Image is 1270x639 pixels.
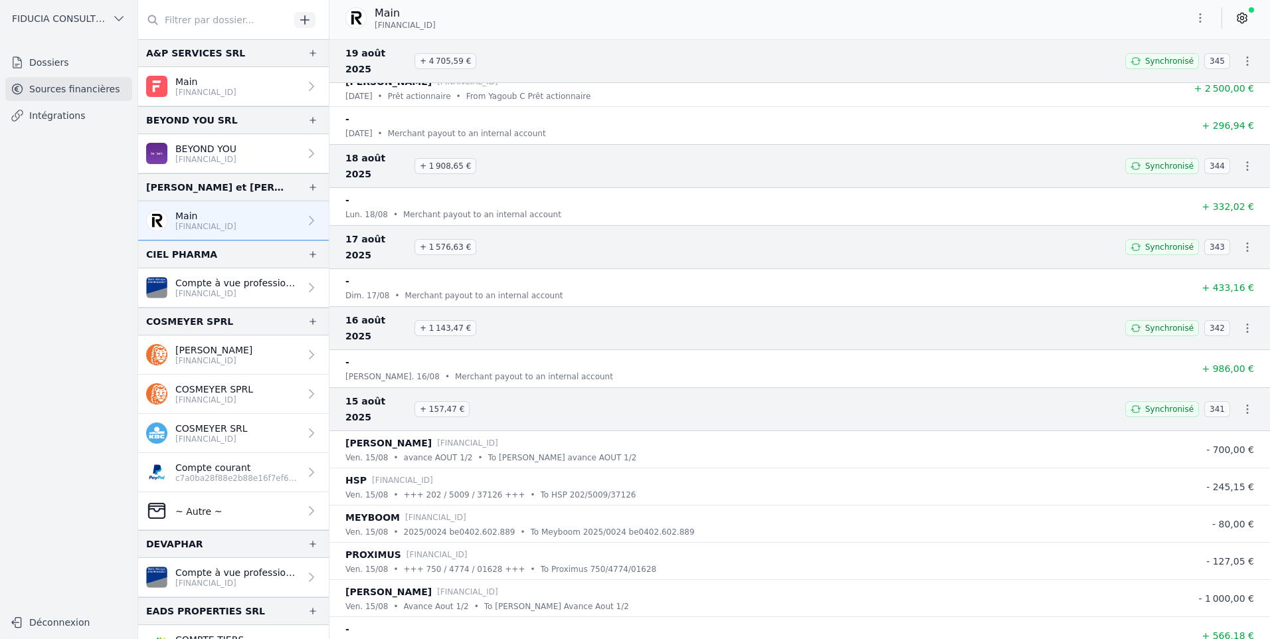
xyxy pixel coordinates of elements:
[138,268,329,308] a: Compte à vue professionnel [FINANCIAL_ID]
[146,143,167,164] img: BEOBANK_CTBKBEBX.png
[541,488,636,502] p: To HSP 202/5009/37126
[404,451,473,464] p: avance AOUT 1/2
[437,436,498,450] p: [FINANCIAL_ID]
[530,488,535,502] div: •
[1204,239,1230,255] span: 343
[146,462,167,483] img: PAYPAL_PPLXLULL.png
[414,53,476,69] span: + 4 705,59 €
[474,600,479,613] div: •
[375,20,436,31] span: [FINANCIAL_ID]
[175,505,222,518] p: ~ Autre ~
[175,221,236,232] p: [FINANCIAL_ID]
[414,320,476,336] span: + 1 143,47 €
[146,76,167,97] img: FINOM_SOBKDEBB.png
[531,525,695,539] p: To Meyboom 2025/0024 be0402.602.889
[345,509,400,525] p: MEYBOOM
[345,312,409,344] span: 16 août 2025
[138,201,329,240] a: Main [FINANCIAL_ID]
[146,179,286,195] div: [PERSON_NAME] et [PERSON_NAME]
[138,375,329,414] a: COSMEYER SPRL [FINANCIAL_ID]
[175,276,300,290] p: Compte à vue professionnel
[405,289,563,302] p: Merchant payout to an internal account
[175,75,236,88] p: Main
[445,370,450,383] div: •
[345,393,409,425] span: 15 août 2025
[375,5,436,21] p: Main
[138,134,329,173] a: BEYOND YOU [FINANCIAL_ID]
[345,111,349,127] p: -
[345,584,432,600] p: [PERSON_NAME]
[541,563,657,576] p: To Proximus 750/4774/01628
[414,158,476,174] span: + 1 908,65 €
[175,578,300,589] p: [FINANCIAL_ID]
[1204,53,1230,69] span: 345
[5,104,132,128] a: Intégrations
[1145,161,1194,171] span: Synchronisé
[1145,56,1194,66] span: Synchronisé
[456,90,461,103] div: •
[345,435,432,451] p: [PERSON_NAME]
[1145,242,1194,252] span: Synchronisé
[1206,444,1254,455] span: - 700,00 €
[146,45,245,61] div: A&P SERVICES SRL
[414,401,470,417] span: + 157,47 €
[372,474,433,487] p: [FINANCIAL_ID]
[146,500,167,521] img: CleanShot-202025-05-26-20at-2016.10.27-402x.png
[484,600,629,613] p: To [PERSON_NAME] Avance Aout 1/2
[393,600,398,613] div: •
[146,314,233,329] div: COSMEYER SPRL
[1212,519,1254,529] span: - 80,00 €
[1206,482,1254,492] span: - 245,15 €
[175,461,300,474] p: Compte courant
[138,335,329,375] a: [PERSON_NAME] [FINANCIAL_ID]
[175,288,300,299] p: [FINANCIAL_ID]
[530,563,535,576] div: •
[345,90,373,103] p: [DATE]
[345,472,367,488] p: HSP
[407,548,468,561] p: [FINANCIAL_ID]
[345,563,388,576] p: ven. 15/08
[1198,593,1254,604] span: - 1 000,00 €
[404,600,469,613] p: Avance Aout 1/2
[175,142,236,155] p: BEYOND YOU
[146,112,238,128] div: BEYOND YOU SRL
[5,77,132,101] a: Sources financières
[175,473,300,484] p: c7a0ba28f88e2b88e16f7ef646282700
[345,127,373,140] p: [DATE]
[5,50,132,74] a: Dossiers
[466,90,591,103] p: From Yagoub C Prêt actionnaire
[175,434,248,444] p: [FINANCIAL_ID]
[393,451,398,464] div: •
[345,600,388,613] p: ven. 15/08
[395,289,399,302] div: •
[345,45,409,77] span: 19 août 2025
[345,621,349,637] p: -
[138,414,329,453] a: COSMEYER SRL [FINANCIAL_ID]
[345,150,409,182] span: 18 août 2025
[146,277,167,298] img: VAN_BREDA_JVBABE22XXX.png
[478,451,482,464] div: •
[405,511,466,524] p: [FINANCIAL_ID]
[345,451,388,464] p: ven. 15/08
[146,383,167,405] img: ing.png
[175,566,300,579] p: Compte à vue professionnel
[175,209,236,223] p: Main
[404,488,525,502] p: +++ 202 / 5009 / 37126 +++
[1204,158,1230,174] span: 344
[345,488,388,502] p: ven. 15/08
[175,422,248,435] p: COSMEYER SRL
[1202,282,1254,293] span: + 433,16 €
[175,355,252,366] p: [FINANCIAL_ID]
[1204,320,1230,336] span: 342
[146,422,167,444] img: kbc.png
[345,354,349,370] p: -
[146,536,203,552] div: DEVAPHAR
[146,603,265,619] div: EADS PROPERTIES SRL
[5,612,132,633] button: Déconnexion
[404,525,515,539] p: 2025/0024 be0402.602.889
[388,90,451,103] p: Prêt actionnaire
[345,273,349,289] p: -
[1202,120,1254,131] span: + 296,94 €
[378,127,383,140] div: •
[345,547,401,563] p: PROXIMUS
